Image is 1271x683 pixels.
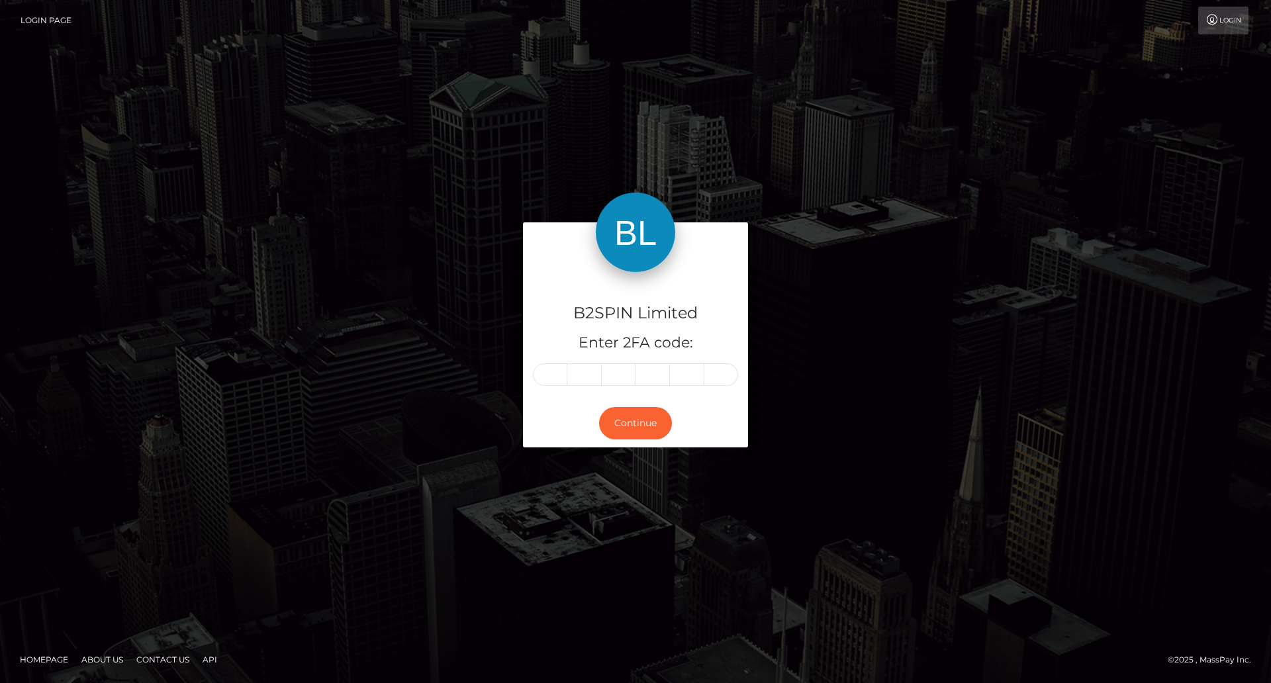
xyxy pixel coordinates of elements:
[599,407,672,439] button: Continue
[131,649,195,670] a: Contact Us
[533,333,738,353] h5: Enter 2FA code:
[15,649,73,670] a: Homepage
[1168,653,1261,667] div: © 2025 , MassPay Inc.
[21,7,71,34] a: Login Page
[596,193,675,272] img: B2SPIN Limited
[197,649,222,670] a: API
[533,302,738,325] h4: B2SPIN Limited
[76,649,128,670] a: About Us
[1198,7,1248,34] a: Login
